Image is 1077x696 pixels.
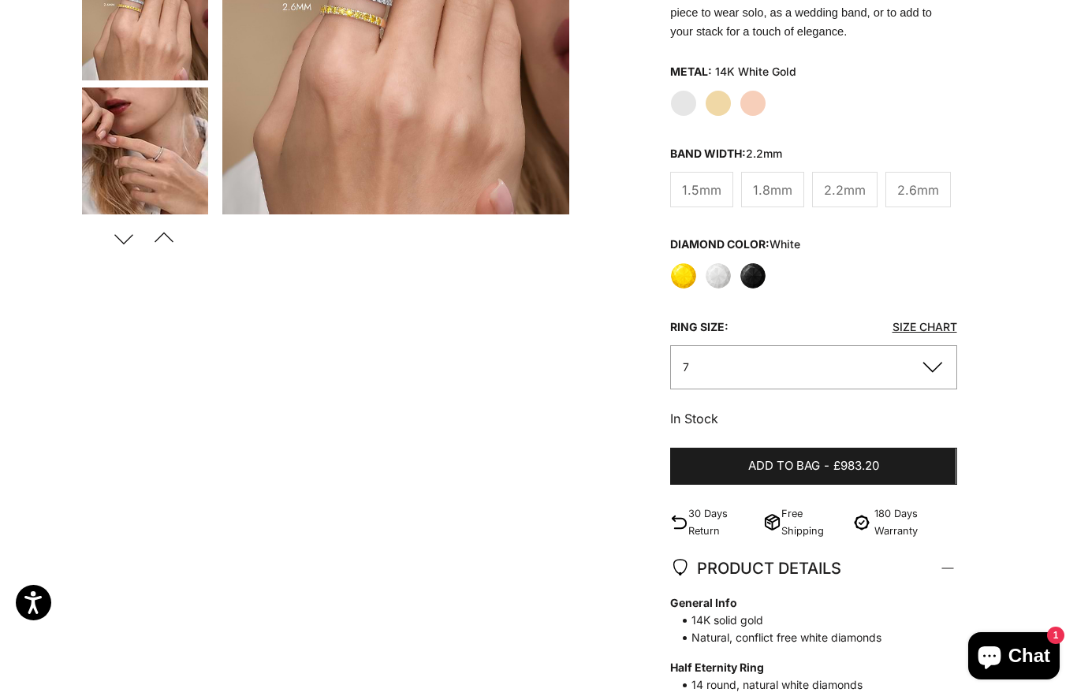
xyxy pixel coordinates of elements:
[874,505,957,538] p: 180 Days Warranty
[963,632,1064,683] inbox-online-store-chat: Shopify online store chat
[833,456,879,476] span: £983.20
[670,142,782,166] legend: Band Width:
[670,315,729,339] legend: Ring Size:
[670,60,712,84] legend: Metal:
[683,360,689,374] span: 7
[770,237,800,251] variant-option-value: white
[893,320,957,333] a: Size Chart
[670,629,941,646] span: Natural, conflict free white diamonds
[682,180,721,200] span: 1.5mm
[781,505,843,538] p: Free Shipping
[670,676,941,694] span: 14 round, natural white diamonds
[670,555,841,582] span: PRODUCT DETAILS
[715,60,796,84] variant-option-value: 14K White Gold
[670,345,956,389] button: 7
[688,505,756,538] p: 30 Days Return
[746,147,782,160] variant-option-value: 2.2mm
[670,612,941,629] span: 14K solid gold
[670,448,956,486] button: Add to bag-£983.20
[753,180,792,200] span: 1.8mm
[82,87,208,244] img: #YellowGold #WhiteGold #RoseGold
[670,594,941,612] strong: General Info
[670,233,800,256] legend: Diamond Color:
[670,539,956,597] summary: PRODUCT DETAILS
[670,659,941,676] strong: Half Eternity Ring
[897,180,939,200] span: 2.6mm
[670,408,956,429] p: In Stock
[80,86,210,245] button: Go to item 5
[748,456,820,476] span: Add to bag
[824,180,866,200] span: 2.2mm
